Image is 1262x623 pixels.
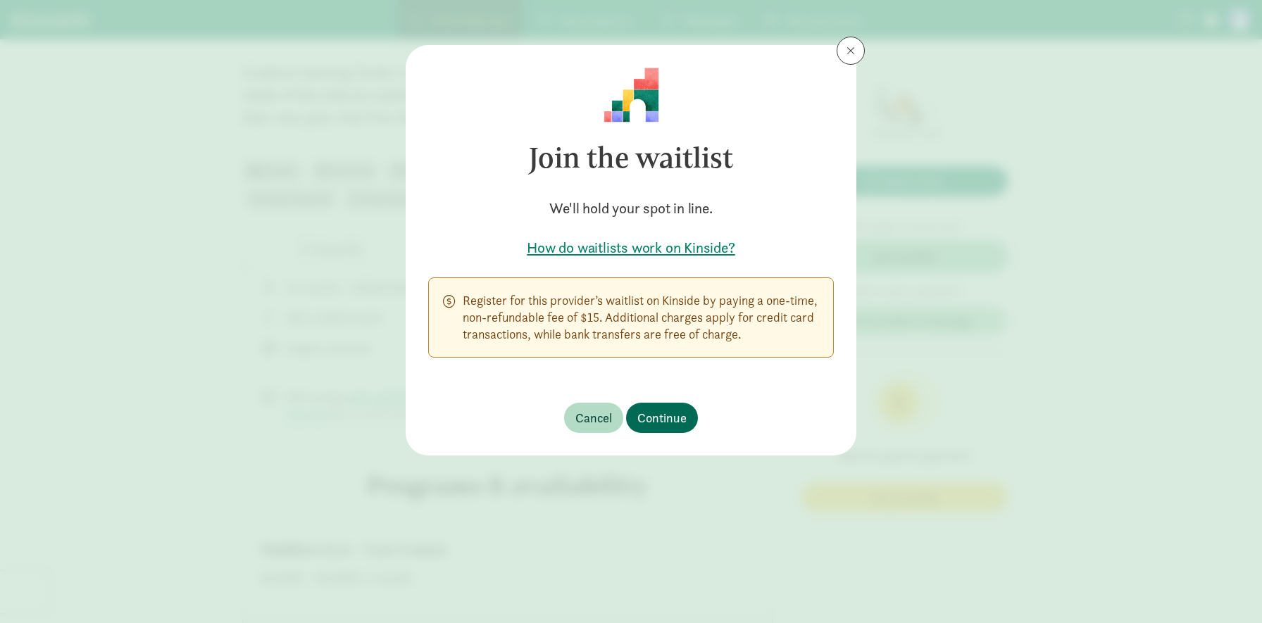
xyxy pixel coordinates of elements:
[575,408,612,427] span: Cancel
[637,408,687,427] span: Continue
[428,238,834,258] a: How do waitlists work on Kinside?
[564,403,623,433] button: Cancel
[428,122,834,193] h3: Join the waitlist
[626,403,698,433] button: Continue
[463,292,819,343] p: Register for this provider’s waitlist on Kinside by paying a one-time, non-refundable fee of $15....
[428,199,834,218] h5: We'll hold your spot in line.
